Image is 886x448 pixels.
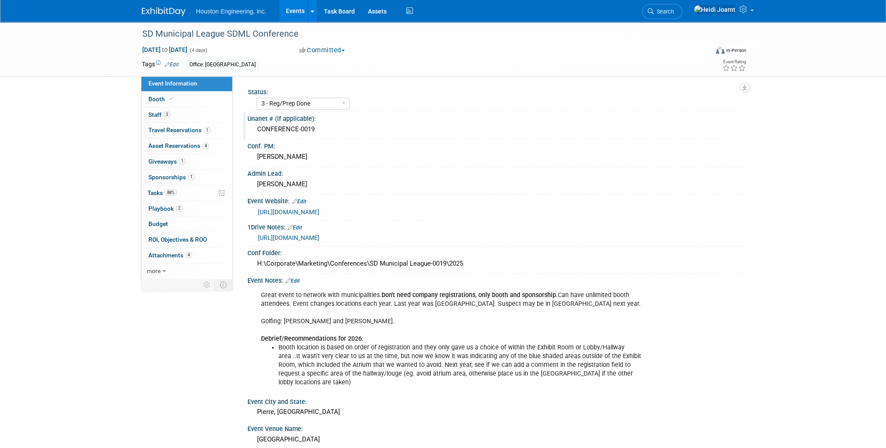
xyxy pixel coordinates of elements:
li: Booth location is based on order of registration and they only gave us a choice of within the Exh... [278,343,643,387]
a: Edit [288,225,302,231]
div: Admin Lead: [247,167,744,178]
a: Tasks88% [141,185,232,201]
div: [PERSON_NAME] [254,178,738,191]
span: 4 [203,143,209,149]
div: [PERSON_NAME] [254,150,738,164]
a: ROI, Objectives & ROO [141,232,232,247]
td: Tags [142,60,179,70]
a: Edit [165,62,179,68]
span: Staff [148,111,170,118]
span: Houston Engineering, Inc. [196,8,266,15]
div: In-Person [726,47,746,54]
div: Event Venue Name: [247,422,744,433]
span: (4 days) [189,48,207,53]
a: Event Information [141,76,232,91]
div: Pierre, [GEOGRAPHIC_DATA] [254,405,738,419]
a: Staff3 [141,107,232,123]
div: [GEOGRAPHIC_DATA] [254,433,738,446]
a: Search [642,4,682,19]
span: Budget [148,220,168,227]
img: Format-Inperson.png [716,47,725,54]
a: [URL][DOMAIN_NAME] [258,234,319,241]
a: Edit [292,198,306,205]
span: Attachments [148,252,192,259]
a: Sponsorships1 [141,170,232,185]
div: Office: [GEOGRAPHIC_DATA] [187,60,258,69]
span: Sponsorships [148,174,195,181]
span: Travel Reservations [148,127,210,133]
a: Attachments4 [141,248,232,263]
a: [URL][DOMAIN_NAME] [258,209,319,215]
div: Conf. PM: [247,140,744,150]
span: 88% [165,189,177,196]
a: Playbook2 [141,201,232,216]
b: Don't need company registrations, only booth and sponsorship. [381,291,558,299]
a: Edit [285,278,300,284]
span: Tasks [148,189,177,196]
a: Giveaways1 [141,154,232,169]
span: 1 [188,174,195,180]
a: more [141,263,232,279]
span: Asset Reservations [148,142,209,149]
span: 1 [204,127,210,133]
span: 2 [176,205,182,212]
div: Event Website: [247,195,744,206]
span: Booth [148,96,175,103]
span: Search [654,8,674,15]
img: Heidi Joarnt [694,5,736,14]
div: Event City and State: [247,395,744,406]
div: Unanet # (if applicable): [247,112,744,123]
div: SD Municipal League SDML Conference [139,26,695,42]
div: CONFERENCE-0019 [254,123,738,136]
div: Event Rating [722,60,746,64]
td: Toggle Event Tabs [215,279,233,291]
img: ExhibitDay [142,7,185,16]
a: Budget [141,216,232,232]
button: Committed [296,46,348,55]
div: 1Drive Notes: [247,221,744,232]
b: Debrief/Recommendations for 2026: [261,335,364,342]
div: Status: [248,85,740,96]
a: Asset Reservations4 [141,138,232,154]
span: Event Information [148,80,197,87]
div: Event Notes: [247,274,744,285]
div: Conf Folder: [247,246,744,257]
span: Giveaways [148,158,185,165]
div: Event Format [656,45,746,58]
td: Personalize Event Tab Strip [199,279,215,291]
a: Booth [141,92,232,107]
span: 3 [164,111,170,118]
span: ROI, Objectives & ROO [148,236,207,243]
a: Travel Reservations1 [141,123,232,138]
span: [DATE] [DATE] [142,46,188,54]
div: Great event to network with municipalities. Can have unlimited booth attendees. Event changes loc... [255,287,648,392]
span: 4 [185,252,192,258]
span: Playbook [148,205,182,212]
span: 1 [179,158,185,164]
div: H:\Corporate\Marketing\Conferences\SD Municipal League-0019\2025 [254,257,738,270]
span: more [147,267,161,274]
span: to [161,46,169,53]
i: Booth reservation complete [169,96,173,101]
